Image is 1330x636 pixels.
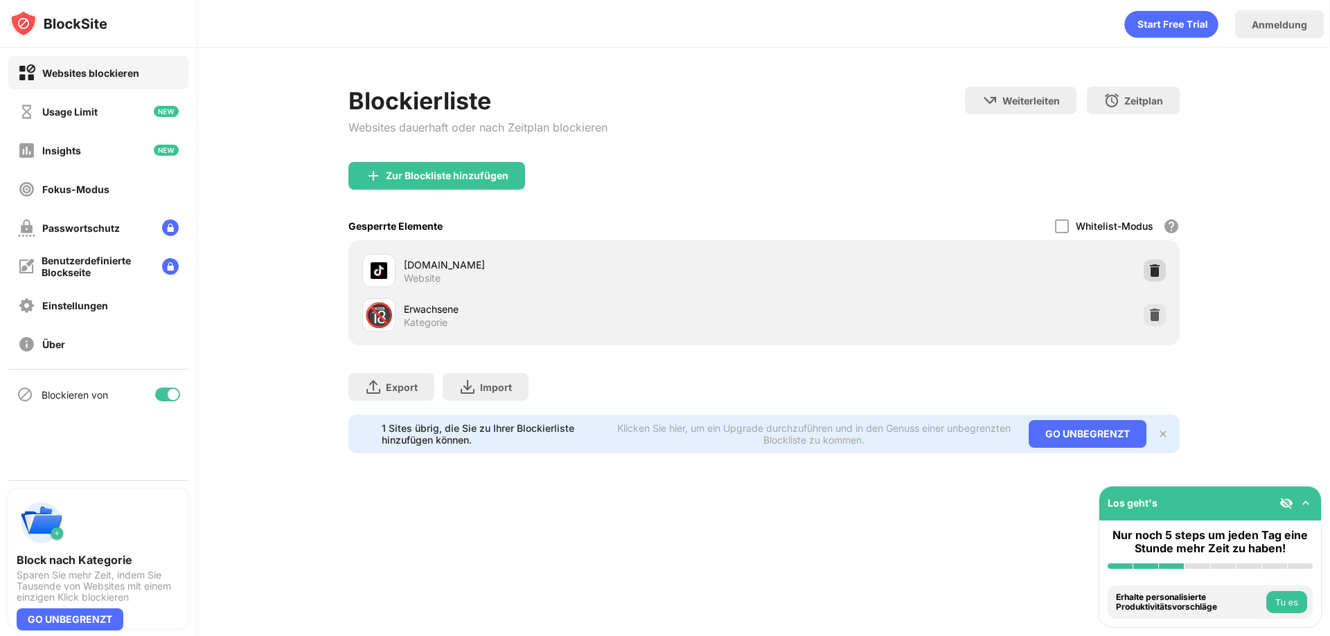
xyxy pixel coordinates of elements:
[1279,496,1293,510] img: eye-not-visible.svg
[42,67,139,79] div: Websites blockieren
[42,300,108,311] div: Einstellungen
[1002,95,1060,107] div: Weiterleiten
[18,181,35,198] img: focus-off.svg
[348,220,443,232] div: Gesperrte Elemente
[42,255,151,278] div: Benutzerdefinierte Blockseite
[42,338,65,350] div: Über
[162,219,179,236] img: lock-menu.svg
[1124,10,1218,38] div: animation
[154,145,179,156] img: new-icon.svg
[42,389,108,401] div: Blockieren von
[1116,592,1263,612] div: Erhalte personalisierte Produktivitätsvorschläge
[154,106,179,117] img: new-icon.svg
[42,145,81,156] div: Insights
[162,258,179,275] img: lock-menu.svg
[42,222,120,234] div: Passwortschutz
[18,64,35,82] img: block-on.svg
[18,142,35,159] img: insights-off.svg
[364,301,393,329] div: 🔞
[348,87,608,115] div: Blockierliste
[1108,497,1158,509] div: Los geht's
[480,381,512,393] div: Import
[1108,529,1313,555] div: Nur noch 5 steps um jeden Tag eine Stunde mehr Zeit zu haben!
[348,120,608,134] div: Websites dauerhaft oder nach Zeitplan blockieren
[1252,19,1307,30] div: Anmeldung
[18,336,35,353] img: about-off.svg
[18,103,35,120] img: time-usage-off.svg
[17,498,66,547] img: push-categories.svg
[404,257,764,272] div: [DOMAIN_NAME]
[17,570,180,603] div: Sparen Sie mehr Zeit, indem Sie Tausende von Websites mit einem einzigen Klick blockieren
[1076,220,1153,232] div: Whitelist-Modus
[404,272,441,284] div: Website
[18,297,35,314] img: settings-off.svg
[17,386,33,403] img: blocking-icon.svg
[371,262,387,279] img: favicons
[18,258,35,275] img: customize-block-page-off.svg
[42,106,98,118] div: Usage Limit
[404,302,764,316] div: Erwachsene
[1124,95,1163,107] div: Zeitplan
[1266,591,1307,613] button: Tu es
[42,183,109,195] div: Fokus-Modus
[386,170,508,181] div: Zur Blockliste hinzufügen
[382,422,608,446] div: 1 Sites übrig, die Sie zu Ihrer Blockierliste hinzufügen können.
[17,608,123,630] div: GO UNBEGRENZT
[10,10,107,37] img: logo-blocksite.svg
[386,381,418,393] div: Export
[1029,420,1146,448] div: GO UNBEGRENZT
[1158,428,1169,439] img: x-button.svg
[617,422,1012,446] div: Klicken Sie hier, um ein Upgrade durchzuführen und in den Genuss einer unbegrenzten Blockliste zu...
[18,219,35,237] img: password-protection-off.svg
[17,553,180,567] div: Block nach Kategorie
[404,316,447,329] div: Kategorie
[1299,496,1313,510] img: omni-setup-toggle.svg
